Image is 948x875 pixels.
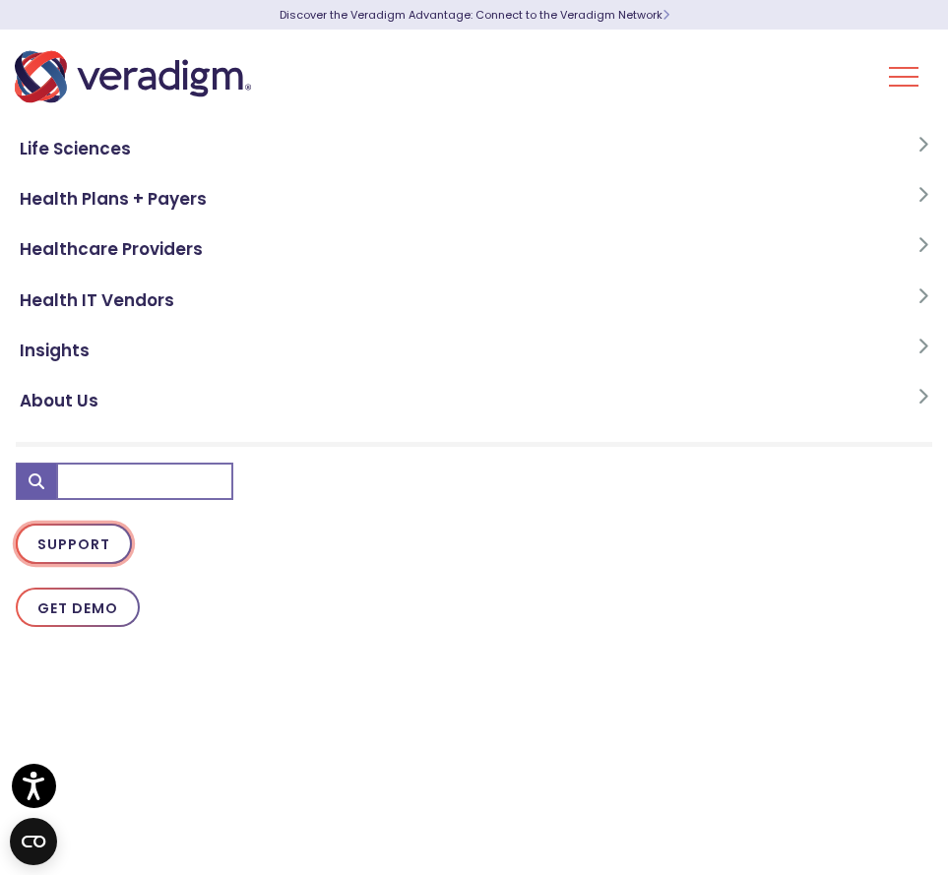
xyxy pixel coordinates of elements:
[15,44,251,109] img: Veradigm logo
[280,7,669,23] a: Discover the Veradigm Advantage: Connect to the Veradigm NetworkLearn More
[16,326,932,376] a: Insights
[570,733,924,851] iframe: Drift Chat Widget
[16,588,140,628] a: Get Demo
[56,463,233,500] input: Search
[889,51,918,102] button: Toggle Navigation Menu
[16,174,932,224] a: Health Plans + Payers
[16,276,932,326] a: Health IT Vendors
[16,224,932,275] a: Healthcare Providers
[10,818,57,865] button: Open CMP widget
[16,524,132,564] a: Support
[16,376,932,426] a: About Us
[16,124,932,174] a: Life Sciences
[663,7,669,23] span: Learn More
